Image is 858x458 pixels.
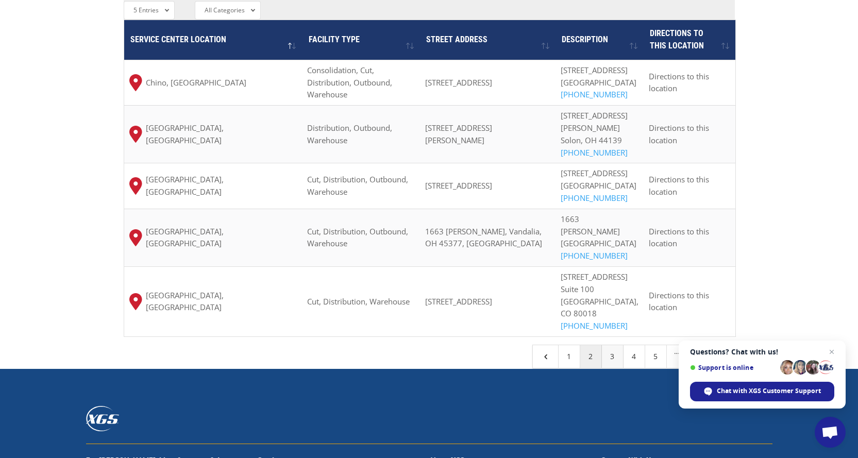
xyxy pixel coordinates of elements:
span: Questions? Chat with us! [690,348,834,356]
span: Service center location [130,35,226,44]
th: Facility Type : activate to sort column ascending [302,20,419,60]
th: Street Address: activate to sort column ascending [420,20,556,60]
a: 4 [624,345,645,368]
a: [PHONE_NUMBER] [561,250,628,261]
span: Directions to this location [649,174,709,197]
span: Consolidation, Cut, Distribution, Outbound, Warehouse [307,65,392,100]
span: [STREET_ADDRESS] [425,180,492,191]
img: xgs-icon-map-pin-red.svg [129,293,142,310]
span: Directions to this location [649,226,709,249]
img: XGS_Logos_ALL_2024_All_White [86,406,119,431]
span: 4 [541,352,550,361]
div: Suite 100 [561,283,638,296]
span: 5 Entries [133,6,159,14]
span: Directions to this location [650,28,704,50]
a: [PHONE_NUMBER] [561,320,628,331]
span: [GEOGRAPHIC_DATA] [561,180,636,191]
span: Chat with XGS Customer Support [717,386,821,396]
th: Description : activate to sort column ascending [556,20,644,60]
a: 1 [559,345,580,368]
span: [GEOGRAPHIC_DATA], [GEOGRAPHIC_DATA] [146,290,297,314]
a: [PHONE_NUMBER] [561,193,628,203]
img: xgs-icon-map-pin-red.svg [129,74,142,91]
span: Cut, Distribution, Outbound, Warehouse [307,226,408,249]
img: xgs-icon-map-pin-red.svg [129,126,142,143]
span: Facility Type [309,35,360,44]
img: xgs-icon-map-pin-red.svg [129,229,142,246]
span: Directions to this location [649,290,709,313]
span: [GEOGRAPHIC_DATA], [GEOGRAPHIC_DATA] [146,174,297,198]
span: Cut, Distribution, Warehouse [307,296,410,307]
a: 2 [580,345,602,368]
span: Distribution, Outbound, Warehouse [307,123,392,145]
span: Chat with XGS Customer Support [690,382,834,401]
a: 5 [645,345,667,368]
span: Support is online [690,364,777,371]
span: Description [562,35,608,44]
th: Service center location : activate to sort column descending [124,20,302,60]
p: [STREET_ADDRESS][PERSON_NAME] Solon, OH 44139 [561,110,638,159]
a: [PHONE_NUMBER] [561,147,628,158]
div: [GEOGRAPHIC_DATA], CO 80018 [561,296,638,320]
img: xgs-icon-map-pin-red.svg [129,177,142,194]
span: 1663 [PERSON_NAME], Vandalia, OH 45377, [GEOGRAPHIC_DATA] [425,226,542,249]
a: [PHONE_NUMBER] [561,89,628,99]
span: [STREET_ADDRESS] [425,296,492,307]
span: All Categories [205,6,245,14]
span: Cut, Distribution, Outbound, Warehouse [307,174,408,197]
span: [STREET_ADDRESS] [561,65,628,75]
span: [STREET_ADDRESS] [561,168,628,178]
span: [GEOGRAPHIC_DATA] [561,77,636,88]
span: [GEOGRAPHIC_DATA], [GEOGRAPHIC_DATA] [146,226,297,250]
th: Directions to this location: activate to sort column ascending [644,20,735,60]
a: Open chat [815,417,846,448]
span: Directions to this location [649,71,709,94]
p: 1663 [PERSON_NAME] [GEOGRAPHIC_DATA] [561,213,638,262]
span: Street Address [426,35,487,44]
span: [STREET_ADDRESS][PERSON_NAME] [425,123,492,145]
span: Chino, [GEOGRAPHIC_DATA] [146,77,246,89]
div: [STREET_ADDRESS] [561,271,638,283]
span: Directions to this location [649,123,709,145]
a: 3 [602,345,624,368]
span: … [667,345,687,368]
span: [GEOGRAPHIC_DATA], [GEOGRAPHIC_DATA] [146,122,297,147]
span: [STREET_ADDRESS] [425,77,492,88]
